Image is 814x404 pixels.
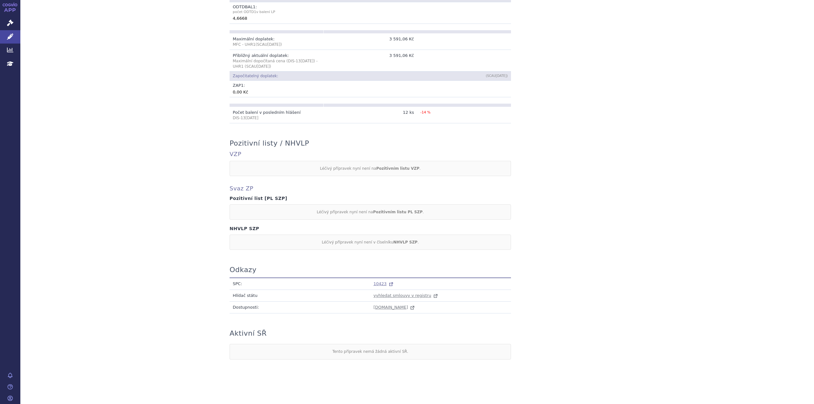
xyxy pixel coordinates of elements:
[230,235,511,250] div: Léčivý přípravek nyní není v číselníku .
[230,2,511,24] td: ODTDBAL :
[233,9,508,15] span: počet ODTD v balení LP
[230,81,511,97] td: ZAP :
[230,344,511,359] div: Tento přípravek nemá žádná aktivní SŘ.
[323,33,417,50] td: 3 591,06 Kč
[374,293,431,298] span: vyhledat smlouvy v registru
[230,266,257,274] h3: Odkazy
[374,293,439,298] a: vyhledat smlouvy v registru
[233,58,320,69] p: Maximální dopočítaná cena (DIS-13 ) - UHR1 (SCAU )
[230,204,511,220] div: Léčivý přípravek nyní není na .
[230,151,605,158] h4: VZP
[230,50,323,72] td: Přibližný aktuální doplatek:
[230,72,417,81] td: Započitatelný doplatek:
[230,185,605,192] h4: Svaz ZP
[254,10,256,14] span: 1
[230,139,309,147] h3: Pozitivní listy / NHVLP
[230,278,370,290] td: SPC:
[496,74,507,78] span: [DATE]
[253,4,255,9] span: 1
[374,281,387,286] span: 10423
[230,301,370,313] td: Dostupnosti:
[373,210,423,214] strong: Pozitivním listu PL SZP
[323,50,417,72] td: 3 591,06 Kč
[233,115,320,121] p: DIS-13
[230,290,370,301] td: Hlídač státu
[230,161,511,176] div: Léčivý přípravek nyní není na .
[230,107,323,123] td: Počet balení v posledním hlášení
[374,305,416,310] a: [DOMAIN_NAME]
[255,42,282,47] span: (SCAU )
[393,240,417,244] strong: NHVLP SZP
[376,166,419,171] strong: Pozitivním listu VZP
[230,33,323,50] td: Maximální doplatek:
[257,64,270,69] span: [DATE]
[245,116,259,120] span: [DATE]
[420,110,431,114] span: -14 %
[230,196,605,201] h4: Pozitivní list [PL SZP]
[300,59,314,63] span: [DATE]
[323,107,417,123] td: 12 ks
[374,281,395,286] a: 10423
[233,42,320,47] p: MFC - UHR1
[230,226,605,231] h4: NHVLP SZP
[230,329,267,338] h3: Aktivní SŘ
[374,305,408,310] span: [DOMAIN_NAME]
[233,15,508,21] div: 4,6668
[233,89,508,95] div: 0,00 Kč
[267,42,280,47] span: [DATE]
[241,83,244,88] span: 1
[486,74,508,78] span: (SCAU )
